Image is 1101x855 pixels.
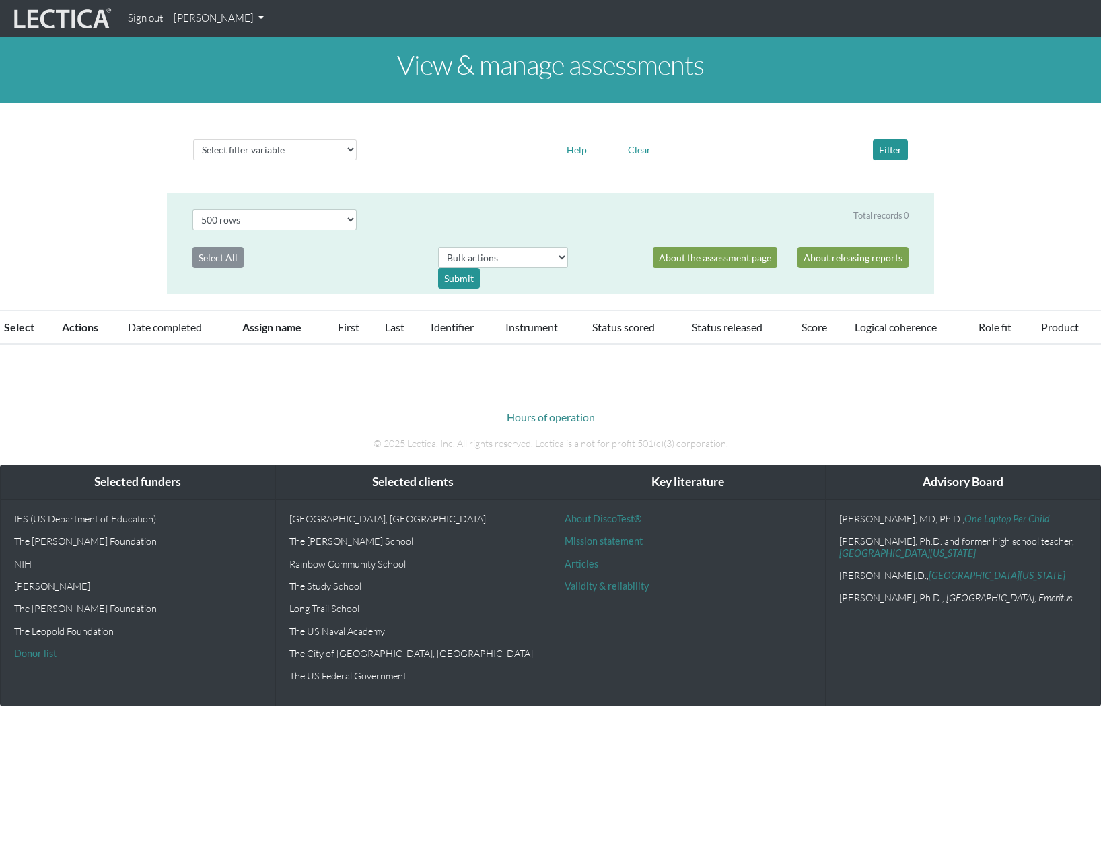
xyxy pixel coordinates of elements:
[234,311,330,345] th: Assign name
[839,547,976,559] a: [GEOGRAPHIC_DATA][US_STATE]
[338,320,359,333] a: First
[839,592,1087,603] p: [PERSON_NAME], Ph.D.
[54,311,120,345] th: Actions
[14,580,262,592] p: [PERSON_NAME]
[565,535,643,547] a: Mission statement
[11,6,112,32] img: lecticalive
[565,580,649,592] a: Validity & reliability
[385,320,404,333] a: Last
[592,320,655,333] a: Status scored
[289,558,537,570] p: Rainbow Community School
[561,142,593,155] a: Help
[289,670,537,681] p: The US Federal Government
[979,320,1011,333] a: Role fit
[507,411,595,423] a: Hours of operation
[561,139,593,160] button: Help
[1,465,275,500] div: Selected funders
[964,513,1050,524] a: One Laptop Per Child
[289,625,537,637] p: The US Naval Academy
[14,535,262,547] p: The [PERSON_NAME] Foundation
[942,592,1073,603] em: , [GEOGRAPHIC_DATA], Emeritus
[929,570,1065,581] a: [GEOGRAPHIC_DATA][US_STATE]
[692,320,762,333] a: Status released
[128,320,202,333] a: Date completed
[14,648,57,659] a: Donor list
[826,465,1100,500] div: Advisory Board
[14,513,262,524] p: IES (US Department of Education)
[873,139,908,160] button: Filter
[289,648,537,659] p: The City of [GEOGRAPHIC_DATA], [GEOGRAPHIC_DATA]
[14,625,262,637] p: The Leopold Foundation
[192,247,244,268] button: Select All
[551,465,826,500] div: Key literature
[839,570,1087,581] p: [PERSON_NAME].D.,
[839,535,1087,559] p: [PERSON_NAME], Ph.D. and former high school teacher,
[177,436,924,451] p: © 2025 Lectica, Inc. All rights reserved. Lectica is a not for profit 501(c)(3) corporation.
[797,247,909,268] a: About releasing reports
[653,247,777,268] a: About the assessment page
[1041,320,1079,333] a: Product
[276,465,550,500] div: Selected clients
[853,209,909,222] div: Total records 0
[168,5,269,32] a: [PERSON_NAME]
[289,603,537,614] p: Long Trail School
[438,268,480,289] div: Submit
[289,580,537,592] p: The Study School
[431,320,474,333] a: Identifier
[855,320,937,333] a: Logical coherence
[565,558,598,570] a: Articles
[839,513,1087,524] p: [PERSON_NAME], MD, Ph.D.,
[122,5,168,32] a: Sign out
[14,603,262,614] p: The [PERSON_NAME] Foundation
[14,558,262,570] p: NIH
[565,513,641,524] a: About DiscoTest®
[622,139,657,160] button: Clear
[802,320,827,333] a: Score
[505,320,558,333] a: Instrument
[289,513,537,524] p: [GEOGRAPHIC_DATA], [GEOGRAPHIC_DATA]
[289,535,537,547] p: The [PERSON_NAME] School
